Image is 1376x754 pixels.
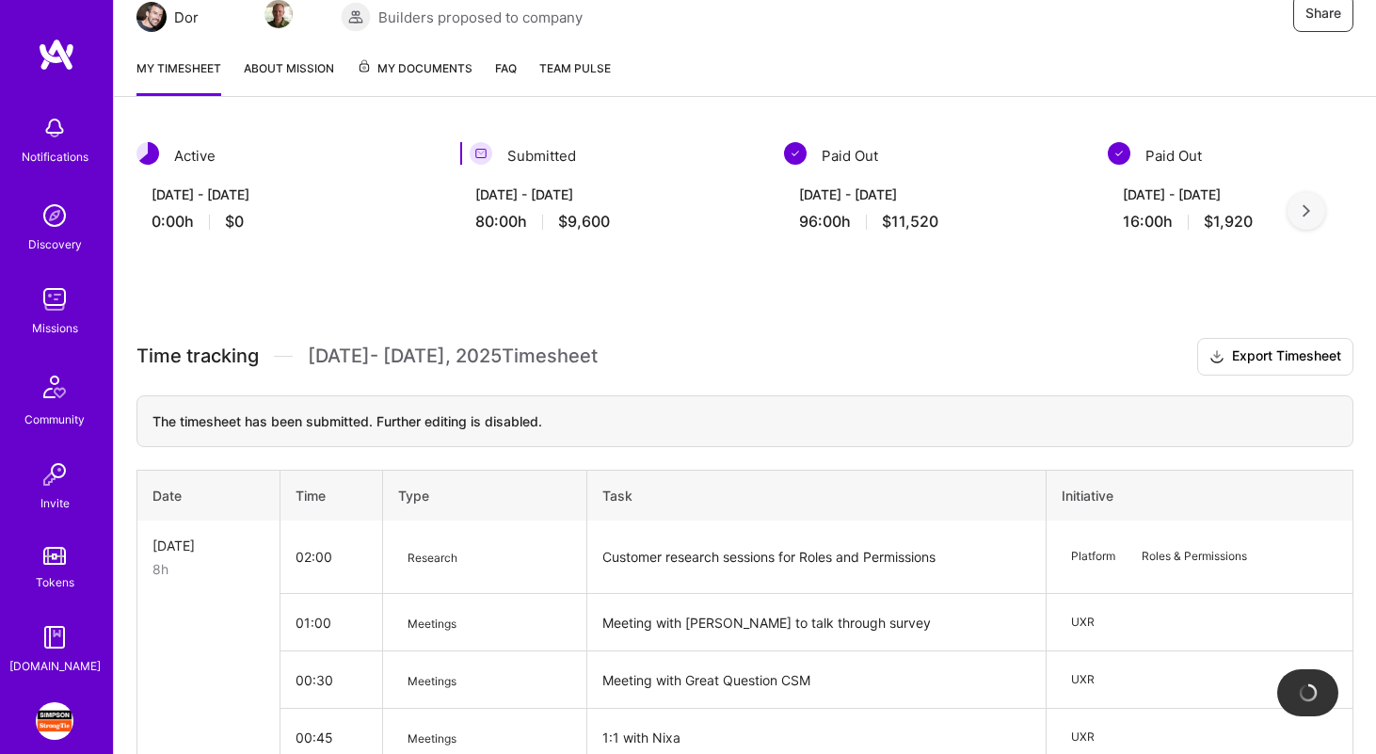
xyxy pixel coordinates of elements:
th: Task [586,470,1047,521]
div: 80:00 h [475,212,746,232]
img: logo [38,38,75,72]
i: icon Mail [206,9,221,24]
span: Roles & Permissions [1132,543,1256,570]
img: Simpson Strong-Tie: General Design [36,702,73,740]
div: Active [136,142,438,169]
span: $1,920 [1204,212,1253,232]
span: Meetings [398,668,466,694]
div: [DATE] - [DATE] [152,184,423,204]
div: Invite [40,493,70,513]
span: Research [398,545,467,570]
img: bell [36,109,73,147]
a: My timesheet [136,58,221,96]
span: $0 [225,212,244,232]
td: 01:00 [280,594,383,651]
img: Submitted [470,142,492,165]
a: Simpson Strong-Tie: General Design [31,702,78,740]
img: Team Architect [136,2,167,32]
img: Active [136,142,159,165]
span: Time tracking [136,345,259,368]
div: 0:00 h [152,212,423,232]
span: Meetings [398,611,466,636]
button: Export Timesheet [1197,338,1353,376]
div: The timesheet has been submitted. Further editing is disabled. [136,395,1353,447]
img: loading [1295,680,1320,705]
span: [DATE] - [DATE] , 2025 Timesheet [308,345,598,368]
th: Time [280,470,383,521]
a: About Mission [244,58,334,96]
img: Paid Out [1108,142,1130,165]
img: discovery [36,197,73,234]
div: Notifications [22,147,88,167]
span: UXR [1062,724,1104,750]
a: My Documents [357,58,472,96]
div: Missions [32,318,78,338]
th: Initiative [1047,470,1353,521]
span: Team Pulse [539,61,611,75]
img: Invite [36,456,73,493]
i: icon Download [1209,347,1224,367]
div: Discovery [28,234,82,254]
td: 02:00 [280,521,383,594]
th: Date [137,470,280,521]
a: Team Pulse [539,58,611,96]
img: guide book [36,618,73,656]
td: Customer research sessions for Roles and Permissions [586,521,1047,594]
th: Type [382,470,586,521]
img: Community [32,364,77,409]
div: [DATE] [152,536,264,555]
span: $11,520 [882,212,938,232]
div: [DOMAIN_NAME] [9,656,101,676]
span: Meetings [398,726,466,751]
div: Community [24,409,85,429]
span: $9,600 [558,212,610,232]
span: Builders proposed to company [378,8,583,27]
div: [DATE] - [DATE] [475,184,746,204]
span: UXR [1062,609,1104,635]
img: Builders proposed to company [341,2,371,32]
img: Paid Out [784,142,807,165]
span: Share [1305,4,1341,23]
div: Submitted [460,142,761,169]
img: tokens [43,547,66,565]
span: Platform [1062,543,1125,570]
div: [DATE] - [DATE] [799,184,1070,204]
div: 96:00 h [799,212,1070,232]
td: 00:30 [280,651,383,709]
div: Dor [174,8,199,27]
div: Paid Out [784,142,1085,169]
td: Meeting with Great Question CSM [586,651,1047,709]
td: Meeting with [PERSON_NAME] to talk through survey [586,594,1047,651]
img: right [1303,204,1310,217]
span: My Documents [357,58,472,79]
span: UXR [1062,666,1104,693]
img: teamwork [36,281,73,318]
div: 8h [152,559,264,579]
div: Tokens [36,572,74,592]
a: FAQ [495,58,517,96]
